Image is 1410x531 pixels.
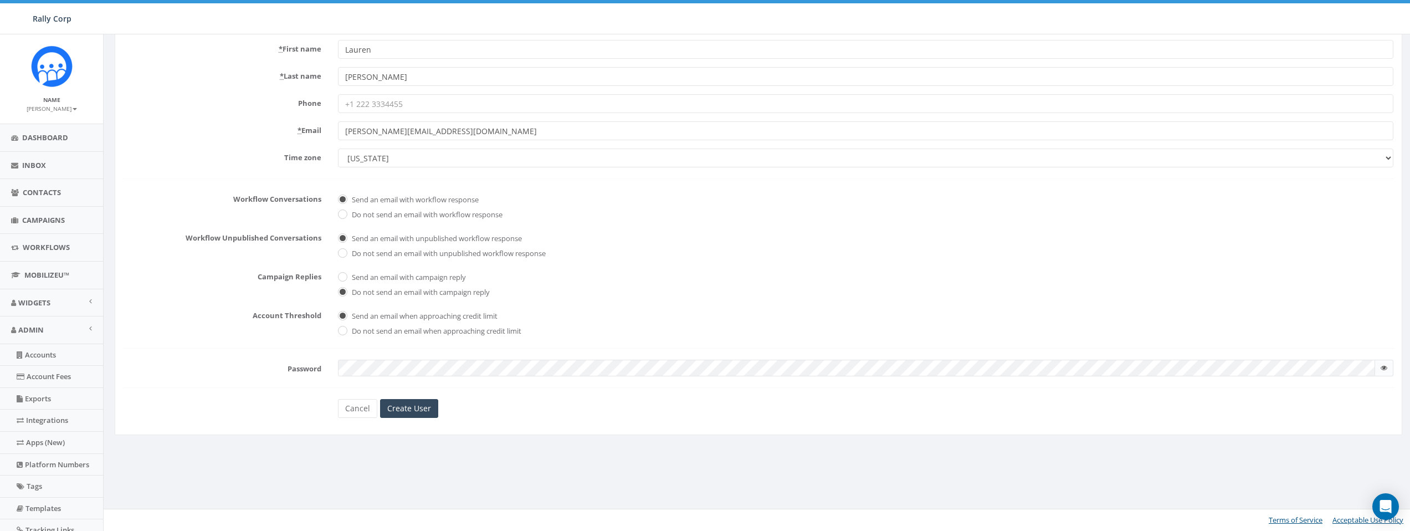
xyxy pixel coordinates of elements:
[349,195,479,206] label: Send an email with workflow response
[349,311,498,322] label: Send an email when approaching credit limit
[338,94,1393,113] input: +1 222 3334455
[115,229,330,243] label: Workflow Unpublished Conversations
[115,360,330,374] label: Password
[22,132,68,142] span: Dashboard
[115,121,330,136] label: Email
[338,399,377,418] a: Cancel
[115,94,330,109] label: Phone
[31,45,73,87] img: Icon_1.png
[1372,493,1399,520] div: Open Intercom Messenger
[23,187,61,197] span: Contacts
[115,40,330,54] label: First name
[23,242,70,252] span: Workflows
[18,325,44,335] span: Admin
[115,307,330,321] label: Account Threshold
[1332,515,1403,525] a: Acceptable Use Policy
[115,67,330,81] label: Last name
[349,248,546,259] label: Do not send an email with unpublished workflow response
[22,215,65,225] span: Campaigns
[349,233,522,244] label: Send an email with unpublished workflow response
[18,298,50,308] span: Widgets
[1269,515,1322,525] a: Terms of Service
[24,270,69,280] span: MobilizeU™
[115,268,330,282] label: Campaign Replies
[349,326,521,337] label: Do not send an email when approaching credit limit
[33,13,71,24] span: Rally Corp
[115,149,330,163] label: Time zone
[380,399,438,418] input: Create User
[280,71,284,81] abbr: required
[22,160,46,170] span: Inbox
[298,125,301,135] abbr: required
[27,103,77,113] a: [PERSON_NAME]
[349,210,503,221] label: Do not send an email with workflow response
[43,96,60,104] small: Name
[349,272,466,283] label: Send an email with campaign reply
[27,105,77,113] small: [PERSON_NAME]
[115,190,330,205] label: Workflow Conversations
[349,287,490,298] label: Do not send an email with campaign reply
[279,44,283,54] abbr: required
